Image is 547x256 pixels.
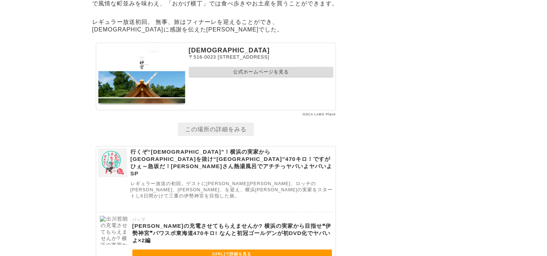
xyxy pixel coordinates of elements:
[218,54,269,60] span: [STREET_ADDRESS]
[131,181,334,199] p: レギュラー放送の初回。ゲストに[PERSON_NAME][PERSON_NAME]、ロッチの[PERSON_NAME]、[PERSON_NAME]、を迎え、横浜[PERSON_NAME]の実家を...
[189,47,333,54] p: [DEMOGRAPHIC_DATA]
[92,17,339,35] p: レギュラー放送初回。 無事、旅はフィナーレを迎えることができ、[DEMOGRAPHIC_DATA]に感謝を伝えた[PERSON_NAME]でした。
[178,123,254,136] a: この場所の詳細をみる
[131,148,334,177] p: 行くぞ“[DEMOGRAPHIC_DATA]”！横浜の実家から[GEOGRAPHIC_DATA]を抜け“[GEOGRAPHIC_DATA]”470キロ！ですがひぇ～急坂だ！[PERSON_NAM...
[100,216,129,245] img: 出川哲朗の充電させてもらえませんか? 横浜の実家から目指せ❝伊勢神宮❞パワスポ東海道470キロ! なんと初冠ゴールデンが初DVD化でヤバいよ×2編
[189,54,216,60] span: 〒516-0023
[98,47,185,104] img: 伊勢神宮
[132,216,332,222] p: バップ
[189,67,333,77] a: 公式ホームページを見る
[303,112,336,116] a: OSCA LABO Place
[132,222,332,244] p: [PERSON_NAME]の充電させてもらえませんか? 横浜の実家から目指せ❝伊勢神宮❞パワスポ東海道470キロ! なんと初冠ゴールデンが初DVD化でヤバいよ×2編
[98,148,127,177] img: 出川哲朗の充電させてもらえませんか？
